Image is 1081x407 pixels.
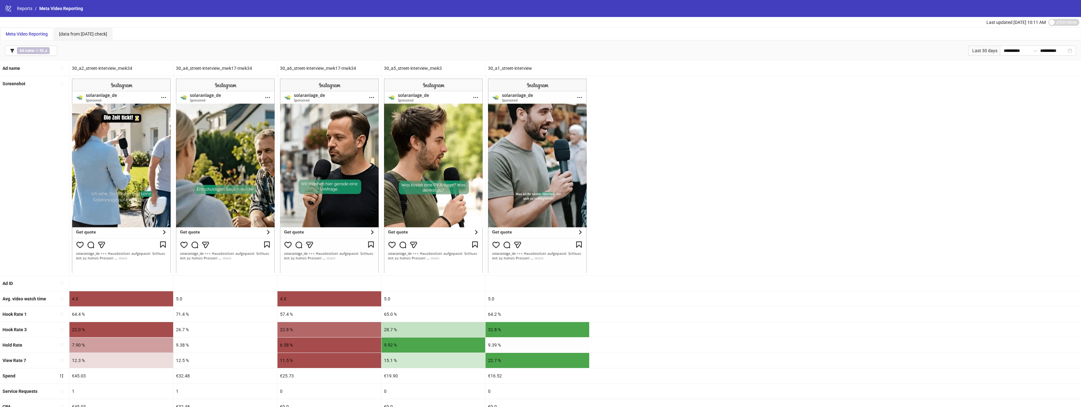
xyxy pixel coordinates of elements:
[39,48,47,53] b: 30_a
[277,322,381,337] div: 22.8 %
[39,6,83,11] span: Meta Video Reporting
[173,368,277,383] div: €32.48
[69,368,173,383] div: €45.03
[69,322,173,337] div: 22.0 %
[381,61,485,76] div: 30_a5_street-interview_mwk3
[59,327,64,332] span: sort-ascending
[173,353,277,368] div: 12.5 %
[3,373,15,378] b: Spend
[486,368,589,383] div: €16.52
[280,79,379,273] img: Screenshot 120233372520210649
[968,46,1000,56] div: Last 30 days
[173,291,277,306] div: 5.0
[486,337,589,353] div: 9.39 %
[59,312,64,316] span: sort-ascending
[986,20,1046,25] span: Last updated [DATE] 10:11 AM
[59,281,64,285] span: sort-ascending
[277,353,381,368] div: 11.5 %
[176,79,275,273] img: Screenshot 120233372523920649
[173,384,277,399] div: 1
[69,384,173,399] div: 1
[59,31,107,36] span: [data from [DATE] check]
[486,307,589,322] div: 64.2 %
[1033,48,1038,53] span: to
[381,384,485,399] div: 0
[1033,48,1038,53] span: swap-right
[381,291,485,306] div: 5.0
[384,79,483,273] img: Screenshot 120233372514990649
[72,79,171,273] img: Screenshot 120233372516090649
[277,291,381,306] div: 4.0
[277,61,381,76] div: 30_a6_street-interview_mwk17-mwk34
[3,389,37,394] b: Service Requests
[59,296,64,301] span: sort-ascending
[488,79,587,273] img: Screenshot 120233372517330649
[59,81,64,86] span: sort-ascending
[59,343,64,347] span: sort-ascending
[486,353,589,368] div: 22.7 %
[3,358,26,363] b: View Rate 7
[69,307,173,322] div: 64.4 %
[3,312,27,317] b: Hook Rate 1
[35,5,37,12] li: /
[381,337,485,353] div: 9.92 %
[486,322,589,337] div: 32.8 %
[3,296,46,301] b: Avg. video watch time
[69,337,173,353] div: 7.90 %
[19,48,34,53] b: Ad name
[69,353,173,368] div: 12.3 %
[69,61,173,76] div: 30_a2_street-interview_mwk34
[3,343,22,348] b: Hold Rate
[5,46,57,56] button: Ad name ∋ 30_a
[16,5,34,12] a: Reports
[486,291,589,306] div: 5.0
[173,337,277,353] div: 9.38 %
[3,66,20,71] b: Ad name
[3,327,27,332] b: Hook Rate 3
[3,81,25,86] b: Screenshot
[381,368,485,383] div: €19.90
[173,61,277,76] div: 30_a4_street-interview_mwk17-mwk34
[17,47,50,54] span: ∋
[486,384,589,399] div: 0
[277,307,381,322] div: 57.4 %
[3,281,13,286] b: Ad ID
[381,353,485,368] div: 15.1 %
[59,389,64,393] span: sort-ascending
[381,307,485,322] div: 65.0 %
[69,291,173,306] div: 4.0
[486,61,589,76] div: 30_a1_street-interview
[173,307,277,322] div: 71.4 %
[381,322,485,337] div: 28.7 %
[10,48,14,53] span: filter
[59,374,64,378] span: sort-descending
[277,368,381,383] div: €25.73
[277,337,381,353] div: 6.58 %
[59,358,64,363] span: sort-ascending
[277,384,381,399] div: 0
[6,31,48,36] span: Meta Video Reporting
[173,322,277,337] div: 26.7 %
[59,66,64,70] span: sort-ascending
